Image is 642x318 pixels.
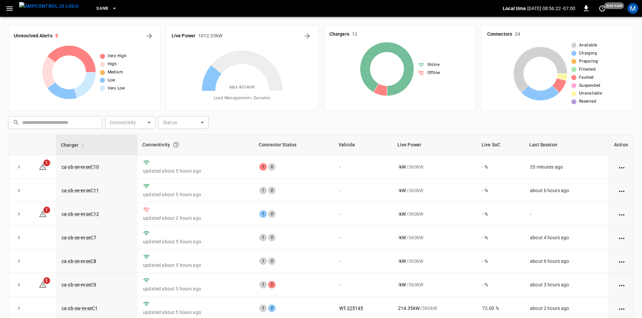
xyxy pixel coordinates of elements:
span: 2 [43,277,50,284]
div: 2 [268,234,276,241]
div: 1 [259,234,267,241]
span: Medium [108,69,123,76]
img: ampcontrol.io logo [19,2,79,10]
div: 1 [259,281,267,288]
div: action cell options [617,211,626,217]
div: / 360 kW [398,234,471,241]
td: about 6 hours ago [525,179,609,202]
div: / 360 kW [398,281,471,288]
span: High [108,61,117,68]
div: / 360 kW [398,258,471,264]
p: - kW [398,258,406,264]
button: expand row [14,256,24,266]
td: - [334,179,393,202]
td: - [334,249,393,273]
button: expand row [14,280,24,290]
p: - kW [398,234,406,241]
div: action cell options [617,164,626,170]
span: Unavailable [579,90,602,97]
p: - kW [398,281,406,288]
span: Offline [427,70,440,76]
td: - [334,226,393,249]
div: 2 [268,257,276,265]
td: 35 minutes ago [525,155,609,179]
p: - kW [398,187,406,194]
td: - % [477,179,525,202]
th: Vehicle [334,135,393,155]
p: 214.35 kW [398,305,420,312]
p: updated about 5 hours ago [143,262,249,269]
a: 1 [39,211,47,216]
a: WT-225145 [339,306,363,311]
button: Connection between the charger and our software. [170,139,182,151]
span: Very Low [108,85,125,92]
p: updated about 2 hours ago [143,215,249,221]
button: set refresh interval [597,3,608,14]
td: - [334,273,393,296]
div: 1 [259,257,267,265]
p: updated about 5 hours ago [143,238,249,245]
span: Very High [108,53,127,60]
p: - kW [398,211,406,217]
span: Max. 4634 kW [229,84,255,91]
td: - % [477,226,525,249]
h6: 24 [515,31,520,38]
th: Live SoC [477,135,525,155]
td: - [525,202,609,226]
p: Local time [503,5,526,12]
div: profile-icon [628,3,638,14]
span: 1 [43,207,50,213]
span: Charger [61,141,87,149]
div: 2 [268,163,276,171]
h6: 12 [352,31,357,38]
p: updated about 5 hours ago [143,191,249,198]
td: about 3 hours ago [525,273,609,296]
a: ca-sb-se-evseC11 [62,188,99,193]
div: action cell options [617,281,626,288]
div: 2 [268,305,276,312]
h6: Connectors [487,31,512,38]
div: 2 [268,281,276,288]
th: Live Power [393,135,477,155]
button: expand row [14,303,24,313]
span: Finished [579,66,596,73]
span: Online [427,62,439,68]
a: ca-sb-se-evseC8 [62,258,96,264]
div: action cell options [617,305,626,312]
div: / 360 kW [398,211,471,217]
a: ca-sb-se-evseC12 [62,211,99,217]
td: - [334,155,393,179]
p: updated about 5 hours ago [143,168,249,174]
div: / 360 kW [398,164,471,170]
td: - [334,202,393,226]
span: Suspended [579,82,601,89]
span: Charging [579,50,597,57]
div: 1 [259,210,267,218]
td: - % [477,273,525,296]
p: [DATE] 08:56:22 -07:00 [527,5,575,12]
a: ca-sb-se-evseC9 [62,282,96,287]
button: Energy Overview [302,31,313,41]
span: Available [579,42,597,49]
div: 1 [259,187,267,194]
a: ca-sb-sw-evseC1 [62,306,98,311]
div: 1 [259,163,267,171]
div: action cell options [617,234,626,241]
p: - kW [398,164,406,170]
div: / 360 kW [398,187,471,194]
button: expand row [14,209,24,219]
div: Connectivity [142,139,249,151]
a: 2 [39,282,47,287]
h6: Unresolved Alerts [14,32,52,40]
button: expand row [14,233,24,243]
h6: 5 [55,32,58,40]
span: Reserved [579,98,596,105]
div: action cell options [617,187,626,194]
a: ca-sb-se-evseC10 [62,164,99,170]
div: action cell options [617,258,626,264]
button: expand row [14,162,24,172]
td: about 6 hours ago [525,249,609,273]
th: Last Session [525,135,609,155]
button: expand row [14,185,24,196]
td: about 4 hours ago [525,226,609,249]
